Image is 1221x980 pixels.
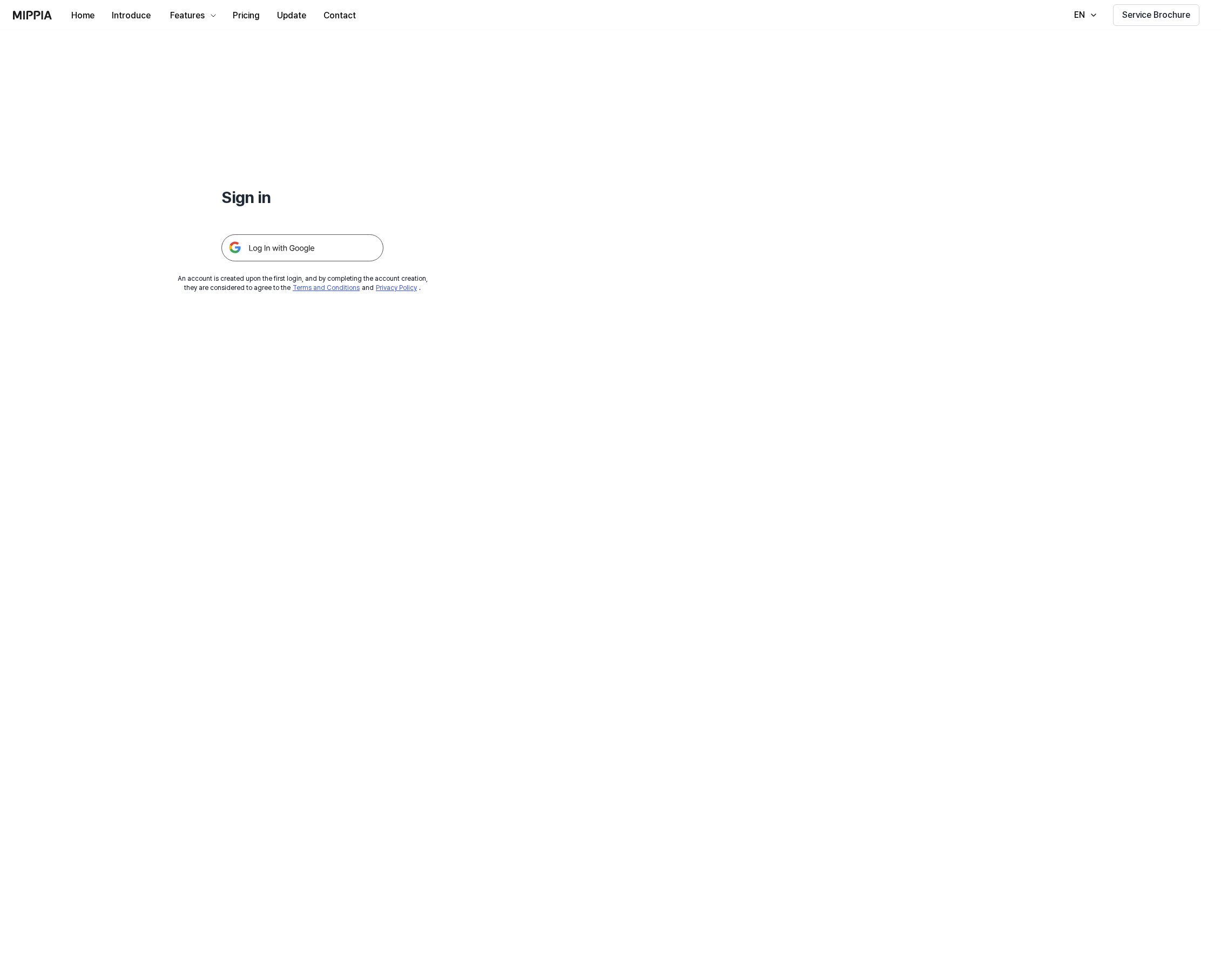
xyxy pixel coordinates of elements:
div: An account is created upon the first login, and by completing the account creation, they are cons... [178,274,428,293]
button: Home [63,5,103,26]
button: Update [268,5,315,26]
img: logo [13,11,52,19]
button: Service Brochure [1113,4,1199,26]
a: Update [268,1,315,30]
h1: Sign in [221,186,383,208]
button: Pricing [224,5,268,26]
button: EN [1063,4,1104,26]
div: EN [1072,9,1087,22]
button: Introduce [103,5,159,26]
button: Features [159,5,224,26]
div: Features [168,9,207,22]
a: Privacy Policy [376,284,417,292]
button: Contact [315,5,365,26]
img: 구글 로그인 버튼 [221,234,383,261]
a: Terms and Conditions [293,284,360,292]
